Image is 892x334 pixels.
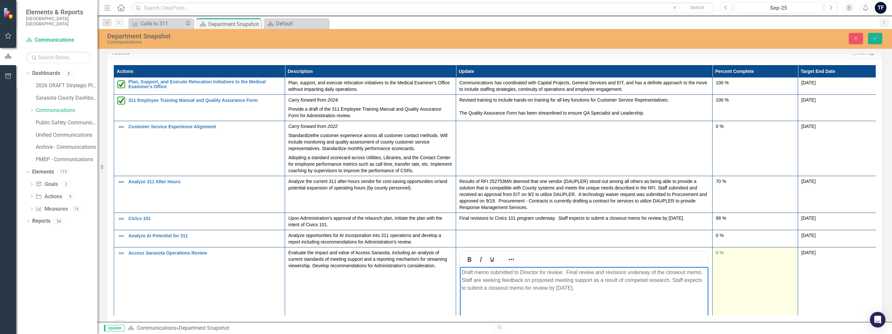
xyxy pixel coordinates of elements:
p: Analyze the current 311 after-hours vendor for cost-saving opportunities or/and potential expansi... [288,178,453,191]
div: Default [276,20,327,28]
a: Communications [26,36,91,44]
p: Final revisions to Civics 101 program underway. Staff expects to submit a closeout memo for revie... [459,215,709,221]
a: Actions [35,193,62,201]
a: Access Sarasota Operations Review [128,251,282,256]
span: Elements & Reports [26,8,91,16]
div: 8 [63,71,74,76]
p: Communications has coordinated with Capital Projects, General Services and EIT, and has a definit... [459,79,709,92]
a: Default [265,20,327,28]
img: Not Defined [117,123,125,131]
p: Upon Administration's approval of the relaunch plan, initiate the plan with the intent of Civics ... [288,215,453,228]
a: Unified Communications [36,132,98,139]
p: Results of RFI 252753MN deemed that one vendor (DAUPLER) stood out among all others as being able... [459,178,709,211]
div: 99 % [716,215,794,221]
a: Archive - Communications [36,144,98,151]
input: Search ClearPoint... [132,2,715,14]
a: Goals [35,181,58,188]
div: 70 % [716,178,794,185]
span: [DATE] [801,250,816,255]
span: Search [690,5,704,10]
a: Reports [32,217,50,225]
div: Sep-25 [736,4,821,12]
a: Communications [137,325,176,331]
a: Customer Service Experience Alignment [128,124,282,129]
input: Search Below... [26,52,91,63]
p: Plan, support, and execute relocation initiatives to the Medical Examiner's Office without impact... [288,79,453,92]
div: » [128,325,490,332]
button: Bold [464,255,475,264]
img: Not Defined [117,232,125,240]
div: Calls to 311 [141,20,184,28]
a: 2026 DRAFT Strategic Plan [36,82,98,90]
a: Public Safety Communication [36,119,98,127]
a: Civics 101 [128,216,282,221]
p: Adopting a standard scorecard across Utilities, Libraries, and the Contact Center for employee pe... [288,153,453,174]
p: Evaluate the impact and value of Access Sarasota, including an analysis of current standards of m... [288,249,453,269]
p: Revised training to include hands-on training for all key functions for Customer Service Represen... [459,97,709,116]
a: Elements [32,168,54,176]
span: [DATE] [801,80,816,85]
div: Communications [107,40,548,45]
button: Sep-25 [734,2,823,14]
div: Department Snapshot [179,325,229,331]
a: Calls to 311 [130,20,184,28]
div: 2 [61,182,72,187]
span: Updater [104,325,125,331]
a: Measures [35,205,68,213]
span: the customer experience across all customer contact methods. Will include monitoring and quality ... [288,133,447,151]
img: Not Defined [117,178,125,186]
img: Completed [117,80,125,88]
span: Standardize [288,133,313,138]
button: Reveal or hide additional toolbar items [506,255,517,264]
div: 719 [57,169,70,175]
p: Provide a draft of the 311 Employee Training Manual and Quality Assurance Form for Administration... [288,104,453,119]
a: Sarasota County Dashboard [36,94,98,102]
h3: Actions [112,50,396,56]
a: Plan, Support, and Execute Relocation Initiatives to the Medical Examiner's Office [128,79,282,90]
div: 14 [71,206,82,212]
div: 100 % [716,97,794,103]
div: 0 % [716,249,794,256]
small: [GEOGRAPHIC_DATA], [GEOGRAPHIC_DATA] [26,16,91,27]
img: Not Defined [117,249,125,257]
p: Analyze opportunities for AI incorporation into 311 operations and develop a report including rec... [288,232,453,245]
span: [DATE] [801,216,816,221]
span: [DATE] [801,97,816,103]
img: Completed [117,97,125,104]
button: Underline [487,255,498,264]
button: Italic [475,255,486,264]
div: Department Snapshot [208,20,259,28]
em: Carry forward from 2024. [288,97,339,103]
div: 54 [54,218,64,224]
em: Carry forward from 2022 [288,124,338,129]
a: Analyze AI Potential for 311 [128,233,282,238]
div: 9 [65,194,76,199]
a: PMEP - Communications [36,156,98,163]
span: [DATE] [801,124,816,129]
a: Analyze 311 After Hours [128,179,282,184]
a: 311 Employee Training Manual and Quality Assurance Form [128,98,282,103]
div: 0 % [716,123,794,130]
img: Not Defined [117,215,125,223]
button: TF [875,2,886,14]
span: [DATE] [801,179,816,184]
div: 100 % [716,79,794,86]
a: Communications [36,107,98,114]
div: 0 % [716,232,794,239]
div: Department Snapshot [107,33,548,40]
img: ClearPoint Strategy [3,7,15,19]
div: Open Intercom Messenger [870,312,885,327]
a: Dashboards [32,70,60,77]
span: [DATE] [801,233,816,238]
button: Search [681,3,714,12]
